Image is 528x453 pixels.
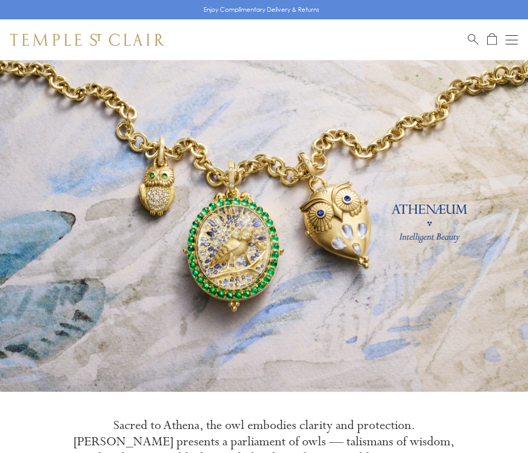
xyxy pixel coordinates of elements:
a: Open Shopping Bag [487,33,497,46]
button: Open navigation [506,34,518,46]
p: Enjoy Complimentary Delivery & Returns [204,5,319,15]
a: Search [468,33,479,46]
img: Temple St. Clair [10,34,164,46]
